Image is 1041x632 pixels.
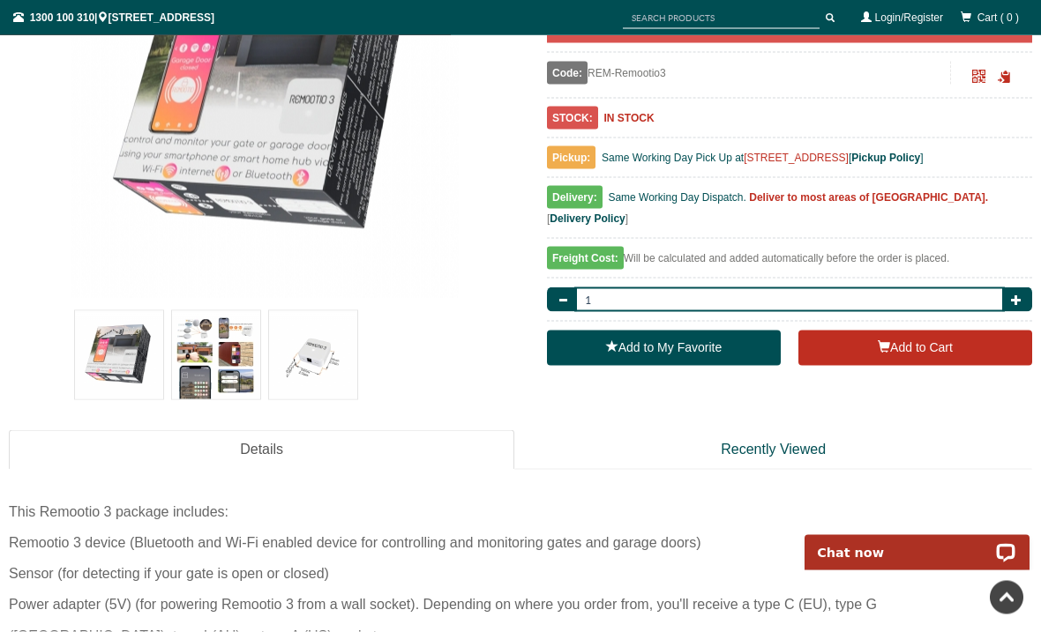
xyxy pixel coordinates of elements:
a: Pickup Policy [851,152,920,164]
span: Cart ( 0 ) [977,11,1019,24]
img: Remootio 3 WiFi & Bluetooth Smart Garage Door Gate Opener [75,311,163,399]
div: Will be calculated and added automatically before the order is placed. [547,248,1032,279]
iframe: LiveChat chat widget [793,515,1041,570]
div: Remootio 3 device (Bluetooth and Wi-Fi enabled device for controlling and monitoring gates and ga... [9,527,1032,558]
span: Code: [547,62,588,85]
a: Recently Viewed [514,430,1032,470]
span: Freight Cost: [547,247,624,270]
a: Add to My Favorite [547,331,781,366]
div: This Remootio 3 package includes: [9,496,1032,527]
a: Click to enlarge and scan to share. [972,72,985,85]
img: Remootio 3 WiFi & Bluetooth Smart Garage Door Gate Opener [269,311,357,399]
span: Pickup: [547,146,595,169]
button: Add to Cart [798,331,1032,366]
a: Delivery Policy [550,212,625,225]
span: Delivery: [547,186,603,209]
a: [STREET_ADDRESS] [744,152,849,164]
input: SEARCH PRODUCTS [623,7,820,29]
b: Deliver to most areas of [GEOGRAPHIC_DATA]. [749,191,988,204]
b: IN STOCK [603,112,654,124]
div: Sensor (for detecting if your gate is open or closed) [9,558,1032,589]
span: Click to copy the URL [998,71,1011,84]
img: Remootio 3 WiFi & Bluetooth Smart Garage Door Gate Opener [172,311,260,399]
a: Login/Register [875,11,943,24]
div: REM-Remootio3 [547,62,951,85]
span: | [STREET_ADDRESS] [13,11,214,24]
span: Same Working Day Dispatch. [608,191,746,204]
span: STOCK: [547,107,598,130]
a: Details [9,430,514,470]
div: [ ] [547,187,1032,239]
span: Same Working Day Pick Up at [ ] [602,152,924,164]
a: 1300 100 310 [30,11,94,24]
